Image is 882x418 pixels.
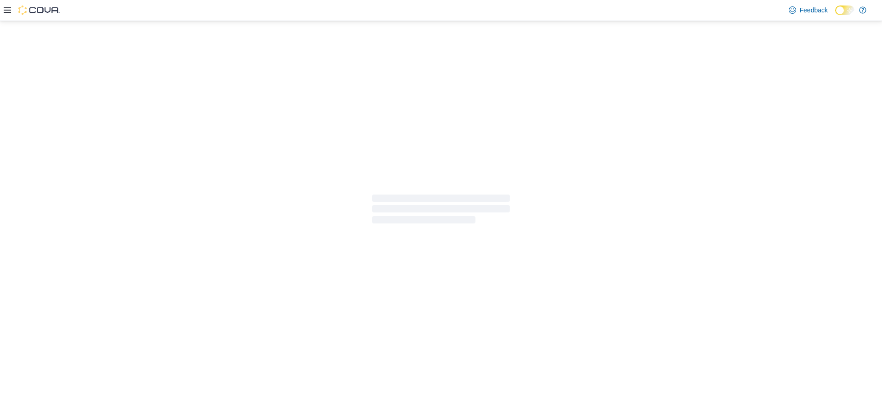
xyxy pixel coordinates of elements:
input: Dark Mode [835,6,854,15]
span: Loading [372,196,510,226]
img: Cova [18,6,60,15]
span: Feedback [800,6,828,15]
a: Feedback [785,1,831,19]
